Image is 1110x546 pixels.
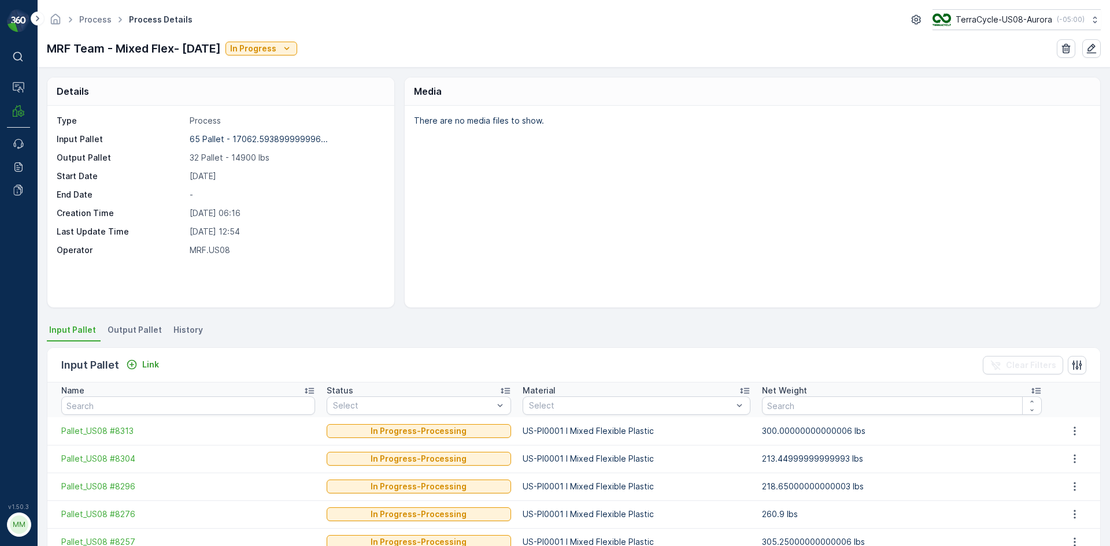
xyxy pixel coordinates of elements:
p: In Progress-Processing [371,508,467,520]
p: Status [327,385,353,396]
p: [DATE] [190,170,382,182]
p: In Progress-Processing [371,481,467,492]
img: image_ci7OI47.png [933,13,951,26]
p: MRF Team - Mixed Flex- [DATE] [47,40,221,57]
input: Search [762,396,1042,415]
p: 32 Pallet - 14900 lbs [190,152,382,164]
p: Operator [57,244,185,256]
button: In Progress-Processing [327,452,511,466]
p: Clear Filters [1006,359,1056,371]
p: Process [190,115,382,127]
input: Search [61,396,315,415]
a: Process [79,14,112,24]
button: Link [121,358,164,372]
p: Select [529,400,732,411]
p: Select [333,400,493,411]
p: 260.9 lbs [762,508,1042,520]
p: There are no media files to show. [414,115,1088,127]
p: Net Weight [762,385,807,396]
p: In Progress [230,43,276,54]
p: - [190,189,382,200]
p: Details [57,84,89,98]
span: Input Pallet [49,324,96,336]
p: Start Date [57,170,185,182]
a: Pallet_US08 #8276 [61,508,315,520]
span: History [173,324,203,336]
a: Pallet_US08 #8304 [61,453,315,465]
p: Input Pallet [57,133,185,145]
p: US-PI0001 I Mixed Flexible Plastic [523,481,750,492]
a: Homepage [49,17,62,27]
p: TerraCycle-US08-Aurora [956,14,1052,25]
a: Pallet_US08 #8313 [61,425,315,437]
p: 300.00000000000006 lbs [762,425,1042,437]
button: In Progress [225,42,297,55]
p: Media [414,84,442,98]
button: TerraCycle-US08-Aurora(-05:00) [933,9,1101,30]
p: US-PI0001 I Mixed Flexible Plastic [523,508,750,520]
p: In Progress-Processing [371,453,467,465]
button: MM [7,512,30,537]
p: 65 Pallet - 17062.593899999996... [190,134,328,144]
button: In Progress-Processing [327,424,511,438]
p: Output Pallet [57,152,185,164]
span: v 1.50.3 [7,503,30,510]
p: 218.65000000000003 lbs [762,481,1042,492]
p: End Date [57,189,185,200]
p: Input Pallet [61,357,119,373]
a: Pallet_US08 #8296 [61,481,315,492]
div: MM [10,515,28,534]
p: 213.44999999999993 lbs [762,453,1042,465]
button: In Progress-Processing [327,507,511,521]
p: ( -05:00 ) [1057,15,1085,24]
p: US-PI0001 I Mixed Flexible Plastic [523,425,750,437]
p: Type [57,115,185,127]
p: Material [523,385,556,396]
p: In Progress-Processing [371,425,467,437]
p: Link [142,359,159,370]
p: MRF.US08 [190,244,382,256]
button: Clear Filters [983,356,1063,374]
button: In Progress-Processing [327,480,511,493]
p: [DATE] 06:16 [190,207,382,219]
span: Process Details [127,14,195,25]
img: logo [7,9,30,32]
p: Name [61,385,84,396]
p: US-PI0001 I Mixed Flexible Plastic [523,453,750,465]
p: Last Update Time [57,226,185,237]
p: [DATE] 12:54 [190,226,382,237]
span: Output Pallet [108,324,162,336]
p: Creation Time [57,207,185,219]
